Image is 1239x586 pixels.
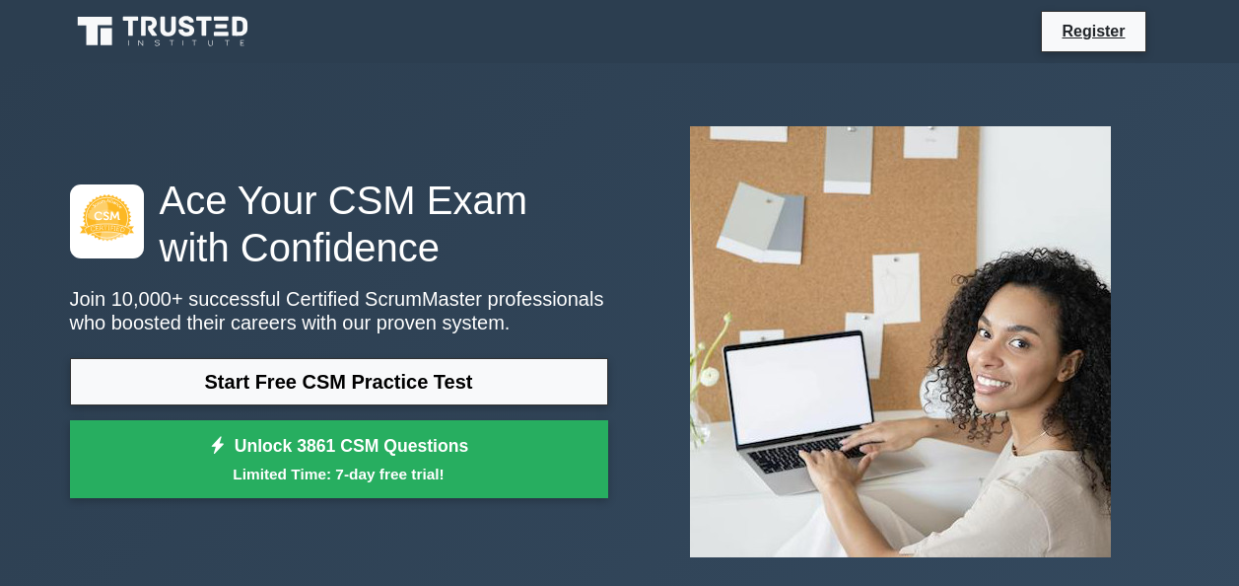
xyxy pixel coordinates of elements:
h1: Ace Your CSM Exam with Confidence [70,177,608,271]
a: Register [1050,19,1136,43]
a: Start Free CSM Practice Test [70,358,608,405]
small: Limited Time: 7-day free trial! [95,463,584,485]
a: Unlock 3861 CSM QuestionsLimited Time: 7-day free trial! [70,420,608,499]
p: Join 10,000+ successful Certified ScrumMaster professionals who boosted their careers with our pr... [70,287,608,334]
